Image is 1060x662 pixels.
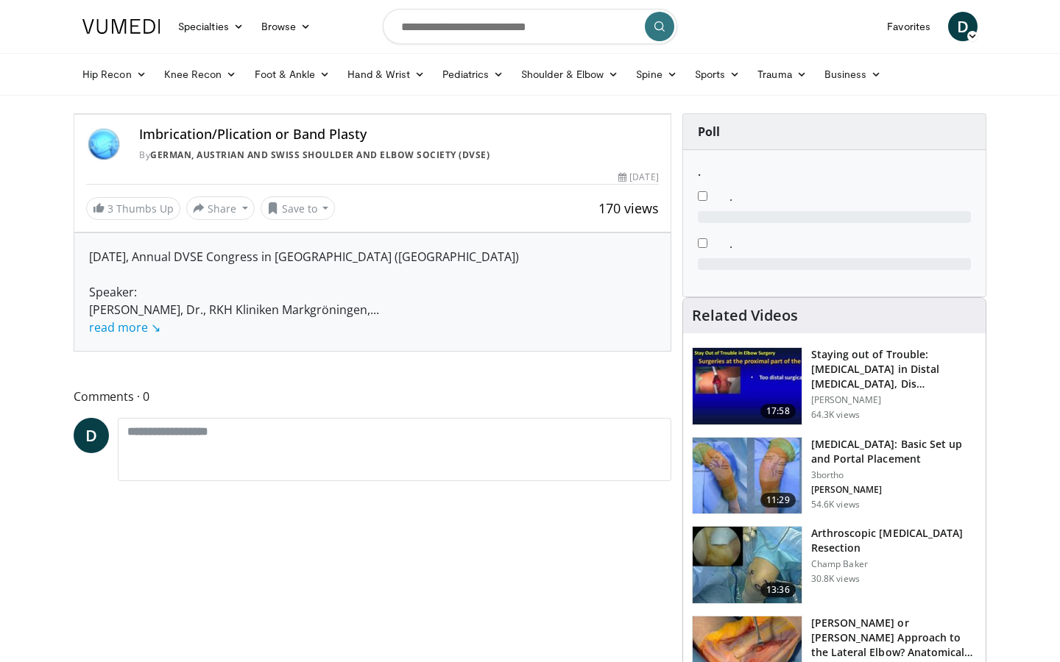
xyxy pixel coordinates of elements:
div: [DATE], Annual DVSE Congress in [GEOGRAPHIC_DATA] ([GEOGRAPHIC_DATA]) Speaker: [PERSON_NAME], Dr.... [89,248,656,336]
a: Shoulder & Elbow [512,60,627,89]
h6: . [698,165,971,179]
div: [DATE] [618,171,658,184]
input: Search topics, interventions [383,9,677,44]
h4: Related Videos [692,307,798,324]
span: Comments 0 [74,387,671,406]
a: 3 Thumbs Up [86,197,180,220]
span: 3 [107,202,113,216]
a: Pediatrics [434,60,512,89]
a: D [74,418,109,453]
div: By [139,149,659,162]
a: read more ↘ [89,319,160,335]
a: Foot & Ankle [246,60,339,89]
a: Specialties [169,12,252,41]
video-js: Video Player [74,114,671,115]
a: 17:58 Staying out of Trouble: [MEDICAL_DATA] in Distal [MEDICAL_DATA], Dis… [PERSON_NAME] 64.3K v... [692,347,977,425]
p: 30.8K views [811,573,860,585]
button: Save to [261,196,336,220]
a: Knee Recon [155,60,246,89]
dd: . [718,235,982,252]
span: 170 views [598,199,659,217]
a: Favorites [878,12,939,41]
a: 13:36 Arthroscopic [MEDICAL_DATA] Resection Champ Baker 30.8K views [692,526,977,604]
h4: Imbrication/Plication or Band Plasty [139,127,659,143]
p: 3bortho [811,469,977,481]
a: 11:29 [MEDICAL_DATA]: Basic Set up and Portal Placement 3bortho [PERSON_NAME] 54.6K views [692,437,977,515]
img: abboud_3.png.150x105_q85_crop-smart_upscale.jpg [693,438,802,514]
a: German, Austrian and Swiss Shoulder and Elbow Society (DVSE) [150,149,490,161]
p: Champ Baker [811,558,977,570]
p: 54.6K views [811,499,860,510]
span: 17:58 [760,404,796,419]
h3: [PERSON_NAME] or [PERSON_NAME] Approach to the Lateral Elbow? Anatomical Understan… [811,616,977,660]
button: Share [186,196,255,220]
strong: Poll [698,124,720,140]
p: [PERSON_NAME] [811,484,977,496]
h3: [MEDICAL_DATA]: Basic Set up and Portal Placement [811,437,977,466]
img: VuMedi Logo [82,19,160,34]
p: 64.3K views [811,409,860,421]
img: 1004753_3.png.150x105_q85_crop-smart_upscale.jpg [693,527,802,603]
a: D [948,12,978,41]
a: Business [816,60,891,89]
h3: Staying out of Trouble: [MEDICAL_DATA] in Distal [MEDICAL_DATA], Dis… [811,347,977,391]
dd: . [718,188,982,205]
img: German, Austrian and Swiss Shoulder and Elbow Society (DVSE) [86,127,121,162]
a: Hand & Wrist [339,60,434,89]
a: Sports [686,60,749,89]
a: Spine [627,60,685,89]
h3: Arthroscopic [MEDICAL_DATA] Resection [811,526,977,555]
span: 13:36 [760,583,796,597]
a: Hip Recon [74,60,155,89]
p: [PERSON_NAME] [811,394,977,406]
img: Q2xRg7exoPLTwO8X4xMDoxOjB1O8AjAz_1.150x105_q85_crop-smart_upscale.jpg [693,348,802,424]
span: 11:29 [760,493,796,508]
a: Trauma [749,60,816,89]
a: Browse [252,12,320,41]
